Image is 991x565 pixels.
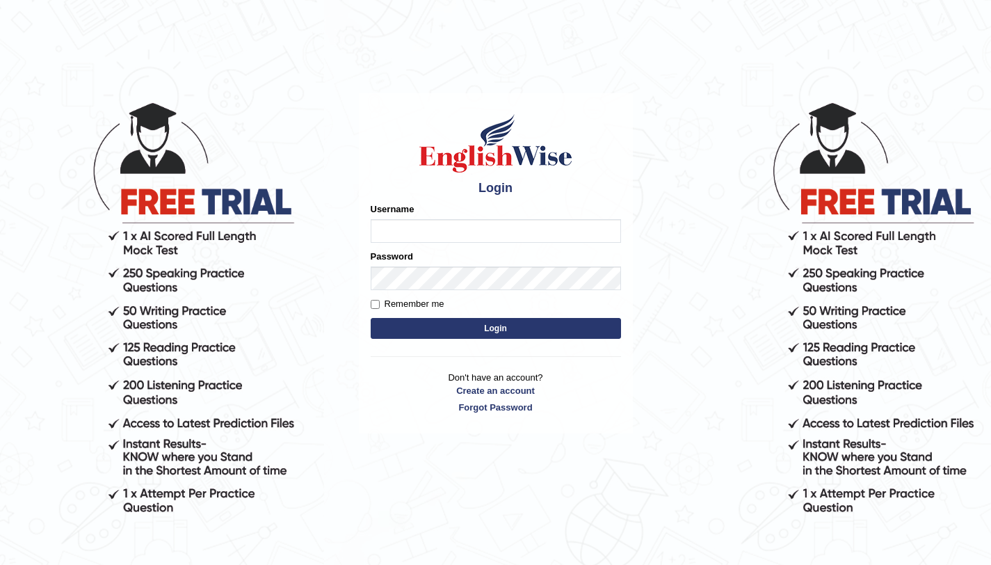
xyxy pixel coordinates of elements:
input: Remember me [371,300,380,309]
a: Create an account [371,384,621,397]
label: Username [371,202,414,216]
a: Forgot Password [371,401,621,414]
h4: Login [371,182,621,196]
p: Don't have an account? [371,371,621,414]
button: Login [371,318,621,339]
label: Remember me [371,297,444,311]
label: Password [371,250,413,263]
img: Logo of English Wise sign in for intelligent practice with AI [417,112,575,175]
